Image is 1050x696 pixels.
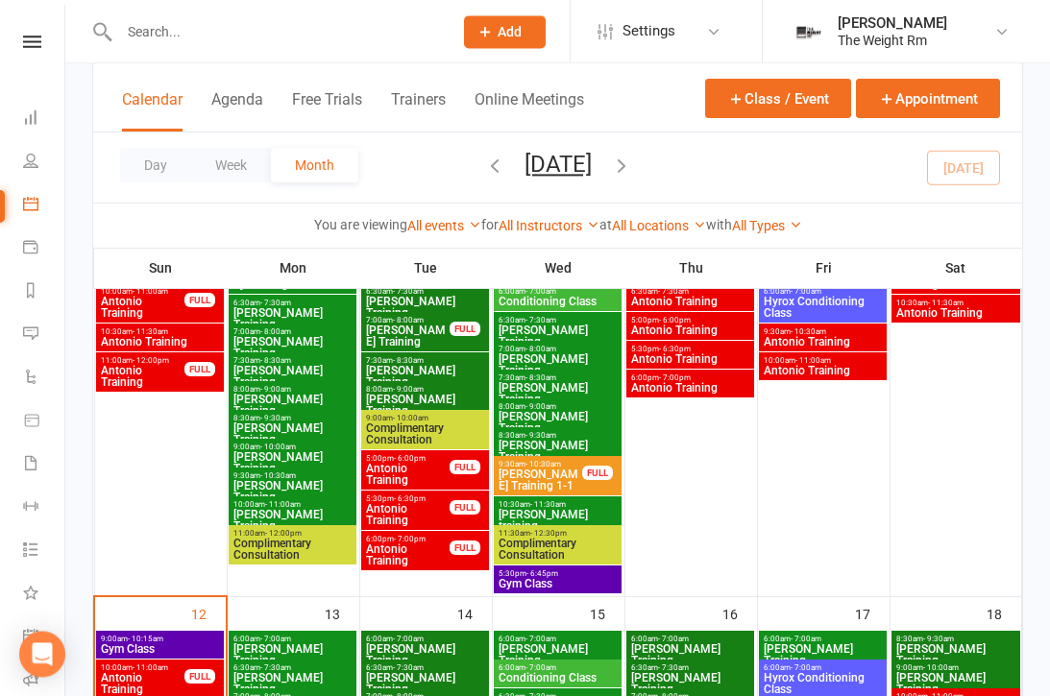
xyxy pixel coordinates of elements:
span: - 11:00am [133,287,168,296]
span: 6:00pm [630,373,750,382]
span: Antonio Training [895,307,1016,319]
span: - 8:00am [525,345,556,353]
span: [PERSON_NAME] Training [763,643,883,666]
span: 11:00am [232,529,353,538]
span: - 8:00am [260,327,291,336]
span: Antonio Training [100,296,185,319]
strong: at [599,217,612,232]
span: 10:30am [100,327,220,336]
span: - 10:00am [393,414,428,422]
span: - 8:30am [525,373,556,382]
span: 9:30am [232,471,353,480]
span: 7:00am [232,327,353,336]
span: Antonio Training [630,296,750,307]
span: [PERSON_NAME] Training [498,353,618,376]
span: 6:30am [365,663,485,672]
span: 10:30am [895,299,1016,307]
span: 9:00am [895,663,1016,672]
div: 14 [457,597,492,629]
span: [PERSON_NAME] Training [365,296,485,319]
div: 17 [855,597,890,629]
span: - 10:00am [260,443,296,451]
button: Online Meetings [475,90,584,132]
span: - 7:00pm [659,373,691,382]
span: Gym Class [498,578,618,589]
span: Antonio Training [100,365,185,388]
span: - 7:30am [393,663,424,672]
span: - 9:00am [525,402,556,411]
span: 6:30am [232,299,353,307]
span: 6:30am [498,316,618,324]
div: FULL [450,322,480,336]
span: [PERSON_NAME] Training [630,672,750,695]
span: - 6:00pm [659,316,691,324]
span: [PERSON_NAME] Training [232,643,353,666]
span: - 7:30am [260,299,291,307]
button: Trainers [391,90,446,132]
span: Antonio Training [365,463,451,486]
span: [PERSON_NAME] Training [498,411,618,434]
span: 10:00am [100,287,185,296]
span: 7:00am [365,316,451,324]
button: Agenda [211,90,263,132]
span: [PERSON_NAME] Training [232,451,353,474]
th: Mon [227,248,359,288]
span: 8:00am [232,385,353,394]
span: Conditioning Class [498,672,618,684]
span: 6:00am [763,635,883,643]
span: - 9:30am [525,431,556,440]
span: [PERSON_NAME] Training [232,267,318,290]
span: [PERSON_NAME] Training 1-1 [498,468,583,492]
th: Fri [757,248,890,288]
input: Search... [113,18,439,45]
span: Antonio Training [100,672,185,695]
span: - 9:00am [393,385,424,394]
span: [PERSON_NAME] Training [232,394,353,417]
span: [PERSON_NAME] Training [365,365,485,388]
a: Product Sales [23,400,66,444]
span: - 10:15am [128,635,163,643]
span: 8:30am [498,431,618,440]
div: 15 [590,597,624,629]
span: [PERSON_NAME] Training [498,382,618,405]
div: The Weight Rm [838,32,947,49]
span: Add [498,24,522,39]
span: 8:00am [498,402,618,411]
span: - 10:30am [260,471,296,480]
span: - 9:30am [260,414,291,422]
button: Appointment [856,79,1000,118]
span: 8:30am [232,414,353,422]
span: 9:00am [232,443,353,451]
strong: with [706,217,732,232]
span: [PERSON_NAME] Training [232,422,353,445]
span: - 7:30am [393,287,424,296]
span: - 8:30am [260,356,291,365]
span: - 11:30am [928,299,964,307]
span: - 7:00pm [394,535,426,543]
span: - 9:00am [260,385,291,394]
span: Antonio Training [630,324,750,336]
span: 9:00am [365,414,485,422]
button: Day [120,148,191,182]
span: 7:30am [365,356,485,365]
span: - 7:00am [260,635,291,643]
button: [DATE] [525,151,592,178]
span: Antonio Training [630,382,750,394]
span: - 12:30pm [530,529,567,538]
span: 9:00am [100,635,220,643]
span: - 11:00am [265,500,301,509]
span: - 7:00am [791,287,821,296]
span: 6:00am [763,663,883,672]
a: All events [407,218,481,233]
span: 8:30am [895,635,1016,643]
span: 5:30pm [365,494,451,503]
span: 6:00am [365,635,485,643]
a: People [23,141,66,184]
span: - 7:30am [658,287,689,296]
span: 6:00am [232,635,353,643]
span: Hyrox Conditioning Class [763,296,883,319]
span: Hyrox Conditioning Class [763,672,883,695]
span: Gym Class [100,643,220,655]
span: 10:30am [498,500,618,509]
div: 13 [325,597,359,629]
